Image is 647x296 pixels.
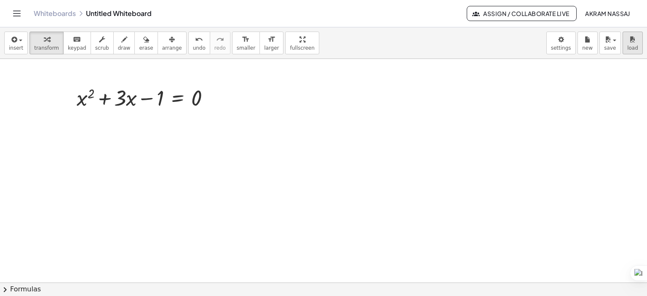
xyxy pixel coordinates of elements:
[158,32,187,54] button: arrange
[604,45,616,51] span: save
[9,45,23,51] span: insert
[29,32,64,54] button: transform
[118,45,131,51] span: draw
[285,32,319,54] button: fullscreen
[551,45,571,51] span: settings
[474,10,569,17] span: Assign / Collaborate Live
[627,45,638,51] span: load
[91,32,114,54] button: scrub
[232,32,260,54] button: format_sizesmaller
[264,45,279,51] span: larger
[259,32,283,54] button: format_sizelarger
[162,45,182,51] span: arrange
[134,32,158,54] button: erase
[95,45,109,51] span: scrub
[237,45,255,51] span: smaller
[242,35,250,45] i: format_size
[4,32,28,54] button: insert
[467,6,577,21] button: Assign / Collaborate Live
[210,32,230,54] button: redoredo
[585,10,630,17] span: akram nassaj
[578,6,637,21] button: akram nassaj
[267,35,275,45] i: format_size
[34,9,76,18] a: Whiteboards
[193,45,206,51] span: undo
[34,45,59,51] span: transform
[214,45,226,51] span: redo
[216,35,224,45] i: redo
[68,45,86,51] span: keypad
[195,35,203,45] i: undo
[623,32,643,54] button: load
[139,45,153,51] span: erase
[188,32,210,54] button: undoundo
[113,32,135,54] button: draw
[577,32,598,54] button: new
[546,32,576,54] button: settings
[582,45,593,51] span: new
[290,45,314,51] span: fullscreen
[73,35,81,45] i: keyboard
[63,32,91,54] button: keyboardkeypad
[10,7,24,20] button: Toggle navigation
[599,32,621,54] button: save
